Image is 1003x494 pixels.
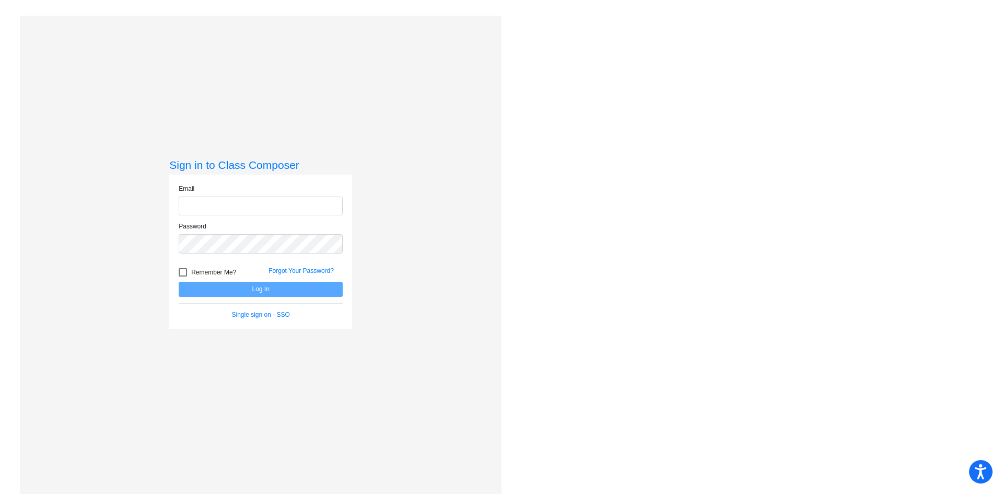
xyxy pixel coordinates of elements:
[179,222,206,231] label: Password
[179,184,194,193] label: Email
[232,311,290,318] a: Single sign on - SSO
[179,282,343,297] button: Log In
[169,158,352,171] h3: Sign in to Class Composer
[269,267,334,274] a: Forgot Your Password?
[191,266,236,279] span: Remember Me?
